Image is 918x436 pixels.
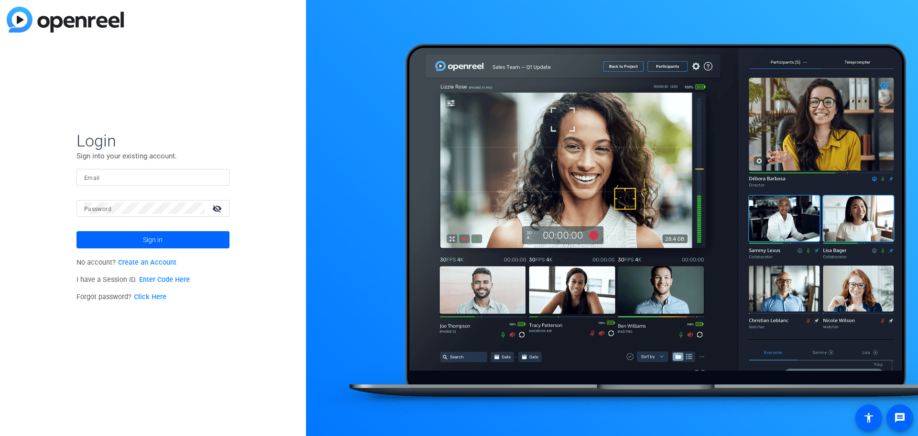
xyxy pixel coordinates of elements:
span: Forgot password? [76,293,166,301]
button: Sign in [76,231,229,248]
span: Sign in [143,228,163,252]
input: Enter Email Address [84,171,222,183]
a: Enter Code Here [139,276,190,284]
span: I have a Session ID. [76,276,190,284]
mat-icon: accessibility [863,412,874,424]
mat-label: Email [84,175,100,181]
mat-icon: message [894,412,906,424]
p: Sign into your existing account. [76,151,229,161]
span: No account? [76,258,176,267]
a: Create an Account [118,258,176,267]
span: Login [76,131,229,151]
mat-label: Password [84,206,111,212]
img: blue-gradient.svg [7,7,124,33]
mat-icon: visibility_off [207,201,229,215]
a: Click Here [134,293,166,301]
